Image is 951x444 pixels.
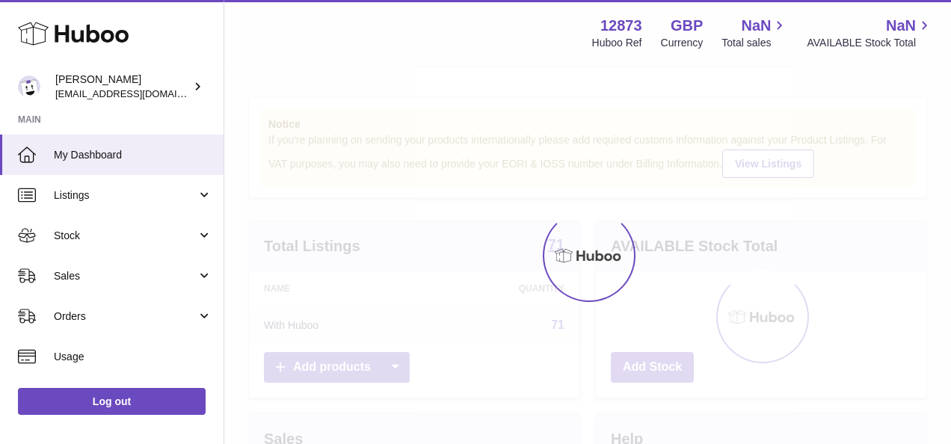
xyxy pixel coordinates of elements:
[721,36,788,50] span: Total sales
[54,148,212,162] span: My Dashboard
[661,36,704,50] div: Currency
[721,16,788,50] a: NaN Total sales
[54,309,197,324] span: Orders
[54,269,197,283] span: Sales
[54,350,212,364] span: Usage
[807,36,933,50] span: AVAILABLE Stock Total
[18,75,40,98] img: tikhon.oleinikov@sleepandglow.com
[18,388,206,415] a: Log out
[54,229,197,243] span: Stock
[55,87,220,99] span: [EMAIL_ADDRESS][DOMAIN_NAME]
[592,36,642,50] div: Huboo Ref
[886,16,916,36] span: NaN
[54,188,197,203] span: Listings
[671,16,703,36] strong: GBP
[600,16,642,36] strong: 12873
[741,16,771,36] span: NaN
[807,16,933,50] a: NaN AVAILABLE Stock Total
[55,73,190,101] div: [PERSON_NAME]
